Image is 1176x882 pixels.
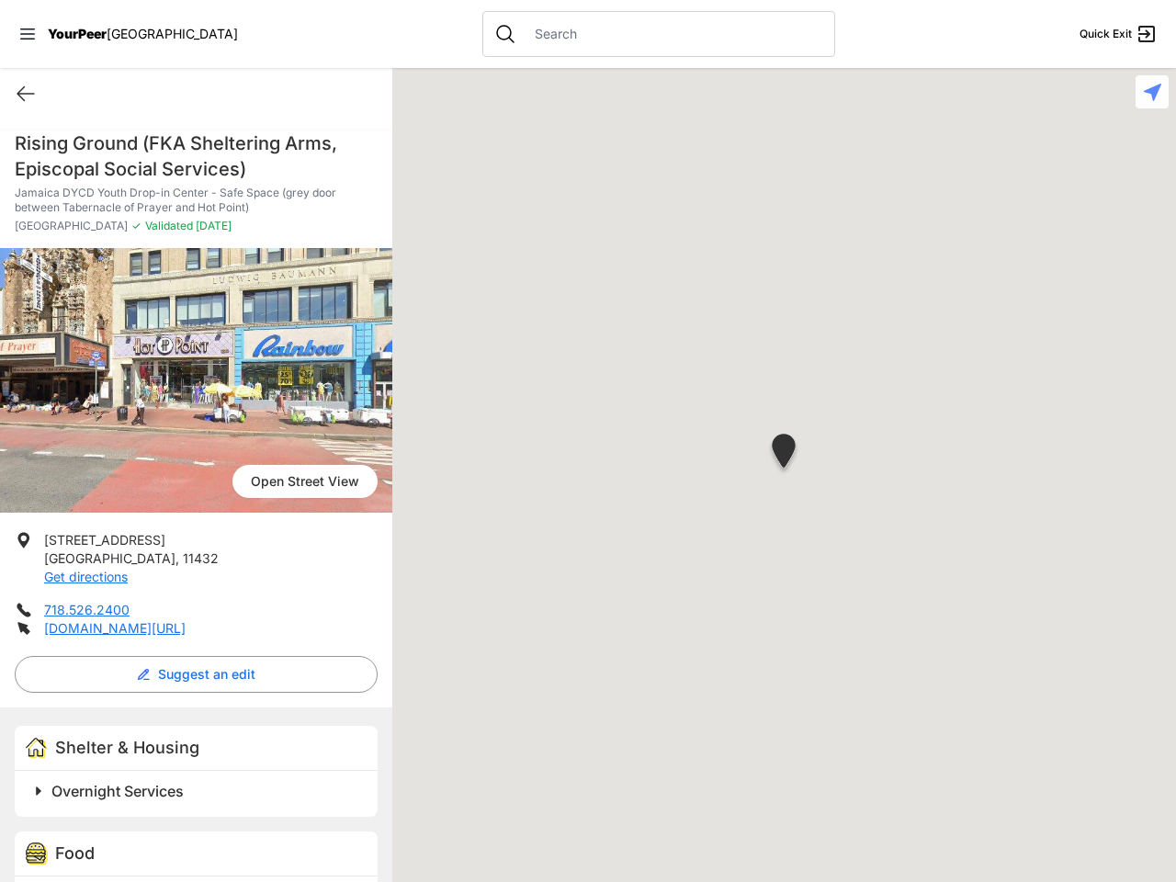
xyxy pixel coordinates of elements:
[15,219,128,233] span: [GEOGRAPHIC_DATA]
[15,130,378,182] h1: Rising Ground (FKA Sheltering Arms, Episcopal Social Services)
[232,465,378,498] a: Open Street View
[193,219,232,232] span: [DATE]
[44,569,128,584] a: Get directions
[768,434,799,475] div: Jamaica DYCD Youth Drop-in Center - Safe Space (grey door between Tabernacle of Prayer and Hot Po...
[44,532,165,548] span: [STREET_ADDRESS]
[1080,23,1158,45] a: Quick Exit
[48,28,238,40] a: YourPeer[GEOGRAPHIC_DATA]
[107,26,238,41] span: [GEOGRAPHIC_DATA]
[55,843,95,863] span: Food
[15,186,378,215] p: Jamaica DYCD Youth Drop-in Center - Safe Space (grey door between Tabernacle of Prayer and Hot Po...
[1080,27,1132,41] span: Quick Exit
[175,550,179,566] span: ,
[44,602,130,617] a: 718.526.2400
[48,26,107,41] span: YourPeer
[51,782,184,800] span: Overnight Services
[55,738,199,757] span: Shelter & Housing
[15,656,378,693] button: Suggest an edit
[524,25,823,43] input: Search
[44,620,186,636] a: [DOMAIN_NAME][URL]
[145,219,193,232] span: Validated
[44,550,175,566] span: [GEOGRAPHIC_DATA]
[183,550,219,566] span: 11432
[131,219,141,233] span: ✓
[158,665,255,684] span: Suggest an edit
